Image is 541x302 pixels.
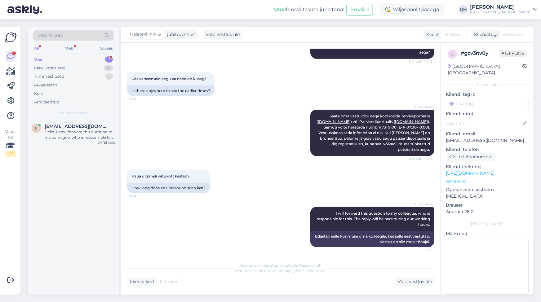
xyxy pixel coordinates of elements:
span: Nähtud ✓ 10:16 [409,156,432,161]
span: Naistekliinik [130,31,156,38]
div: [DATE] 14:10 [96,140,115,145]
span: AI Assistent [409,105,432,109]
span: eleanorakullama@gmail.com [45,124,109,129]
a: [DOMAIN_NAME] [318,119,351,124]
div: [GEOGRAPHIC_DATA], [GEOGRAPHIC_DATA] [448,63,522,76]
div: Tiimi vestlused [34,73,64,80]
p: Android 28.0 [446,208,529,215]
span: Estonian [503,31,522,38]
span: e [35,126,38,130]
div: [PERSON_NAME] [470,5,530,10]
div: Is there anywhere to see the earlier times? [127,85,215,96]
img: Askly Logo [5,32,17,43]
div: Minu vestlused [34,65,65,71]
div: Küsi telefoninumbrit [446,153,496,161]
a: [URL][DOMAIN_NAME] [446,170,494,176]
span: I will forward this question to my colleague, who is responsible for this. The reply will be here... [317,211,431,227]
a: [DOMAIN_NAME] [395,119,428,124]
div: 1 [105,73,113,80]
div: Vaata siia [5,129,16,157]
div: MM [459,5,468,14]
div: Väljaspool tööaega [380,4,444,15]
div: Arhiveeritud [34,99,60,105]
div: Socials [99,44,114,52]
b: Uus! [274,7,286,12]
div: juhib vestlust [165,31,196,38]
div: [PERSON_NAME] [446,221,529,227]
span: 10:21 [129,194,152,198]
p: Kliendi tag'id [446,91,529,98]
span: Estonian [160,278,179,285]
p: Kliendi email [446,131,529,137]
p: [EMAIL_ADDRESS][DOMAIN_NAME] [446,137,529,144]
div: 2 / 3 [5,151,16,157]
span: Offline [499,50,527,57]
div: Edastan selle küsimuse oma kolleegile, kes selle eest vastutab. Vastus on siin meie tööajal. [310,231,434,247]
span: Nähtud ✓ 10:15 [409,59,432,64]
span: 10:16 [129,96,152,101]
p: Märkmed [446,230,529,237]
p: Kliendi nimi [446,111,529,117]
div: How long does an ultrasound scan last? [127,183,210,193]
p: Vaata edasi ... [446,178,529,184]
div: AI Assistent [34,82,57,88]
span: 10:21 [409,247,432,252]
div: Võta vestlus üle [395,278,434,286]
p: Kliendi telefon [446,146,529,153]
div: Kliendi info [446,82,529,87]
p: Operatsioonisüsteem [446,186,529,193]
div: Hello, I now forward this question to my colleague, who is responsible for this. The reply will b... [45,129,115,140]
div: 1 [105,56,113,63]
div: Web [64,44,75,52]
div: Uus [34,56,42,63]
div: Võta vestlus üle [203,30,242,39]
a: [PERSON_NAME][GEOGRAPHIC_DATA] Kliinikum [470,5,537,15]
div: Kõik [34,90,43,97]
p: [MEDICAL_DATA] [446,193,529,199]
span: Saate oma vastuvõtu aega kontrollida Terviseportaalis ( ) või Patsiendiportaalis ( ). Samuti võit... [317,114,431,152]
div: 0 [104,65,113,71]
span: Kas varasemaid aegu ka näha on kusagil [131,77,206,81]
span: Vestlus on määratud kasutajale Naistekliinik [240,263,321,268]
span: Vestluse ülevõtmiseks vajutage [235,269,327,273]
span: g [451,52,454,56]
span: Uued vestlused [59,110,88,116]
span: Otsi kliente [38,32,63,39]
div: [GEOGRAPHIC_DATA] Kliinikum [470,10,530,15]
div: Klient [424,31,439,38]
div: Proovi tasuta juba täna: [274,6,344,13]
div: All [33,44,40,52]
div: Klienditugi [472,31,498,38]
span: AI Assistent [409,202,432,207]
i: „Võtke vestlus üle” [293,269,327,273]
input: Lisa nimi [446,120,521,127]
button: Emailid [346,4,373,15]
p: Brauser [446,202,529,208]
div: Kliendi keel [127,278,154,285]
span: Kaua ultraheli vatuvõtt kestab? [131,174,189,178]
div: # gzv3nv0y [461,50,499,57]
p: Klienditeekond [446,164,529,170]
input: Lisa tag [446,99,529,108]
span: Estonian [444,31,463,38]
